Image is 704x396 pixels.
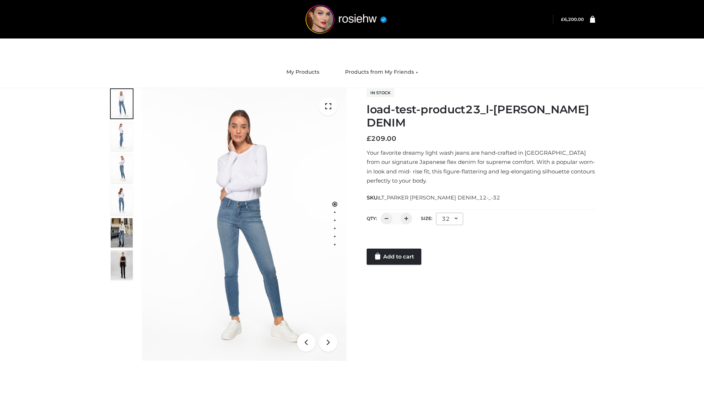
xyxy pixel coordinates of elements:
img: 2001KLX-Ava-skinny-cove-1-scaled_9b141654-9513-48e5-b76c-3dc7db129200 [142,88,346,361]
img: 2001KLX-Ava-skinny-cove-1-scaled_9b141654-9513-48e5-b76c-3dc7db129200.jpg [111,89,133,118]
span: £ [561,16,564,22]
img: 2001KLX-Ava-skinny-cove-2-scaled_32c0e67e-5e94-449c-a916-4c02a8c03427.jpg [111,186,133,215]
a: Add to cart [367,249,421,265]
bdi: 6,200.00 [561,16,584,22]
a: £6,200.00 [561,16,584,22]
label: Size: [421,216,432,221]
span: SKU: [367,193,501,202]
div: 32 [436,213,463,225]
bdi: 209.00 [367,135,396,143]
a: My Products [281,64,325,80]
img: 2001KLX-Ava-skinny-cove-3-scaled_eb6bf915-b6b9-448f-8c6c-8cabb27fd4b2.jpg [111,154,133,183]
p: Your favorite dreamy light wash jeans are hand-crafted in [GEOGRAPHIC_DATA] from our signature Ja... [367,148,595,186]
img: rosiehw [291,5,401,34]
img: 49df5f96394c49d8b5cbdcda3511328a.HD-1080p-2.5Mbps-49301101_thumbnail.jpg [111,250,133,280]
a: Products from My Friends [340,64,423,80]
label: QTY: [367,216,377,221]
img: Bowery-Skinny_Cove-1.jpg [111,218,133,247]
h1: load-test-product23_l-[PERSON_NAME] DENIM [367,103,595,129]
span: In stock [367,88,394,97]
span: £ [367,135,371,143]
span: LT_PARKER [PERSON_NAME] DENIM_12-_-32 [379,194,500,201]
img: 2001KLX-Ava-skinny-cove-4-scaled_4636a833-082b-4702-abec-fd5bf279c4fc.jpg [111,121,133,151]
